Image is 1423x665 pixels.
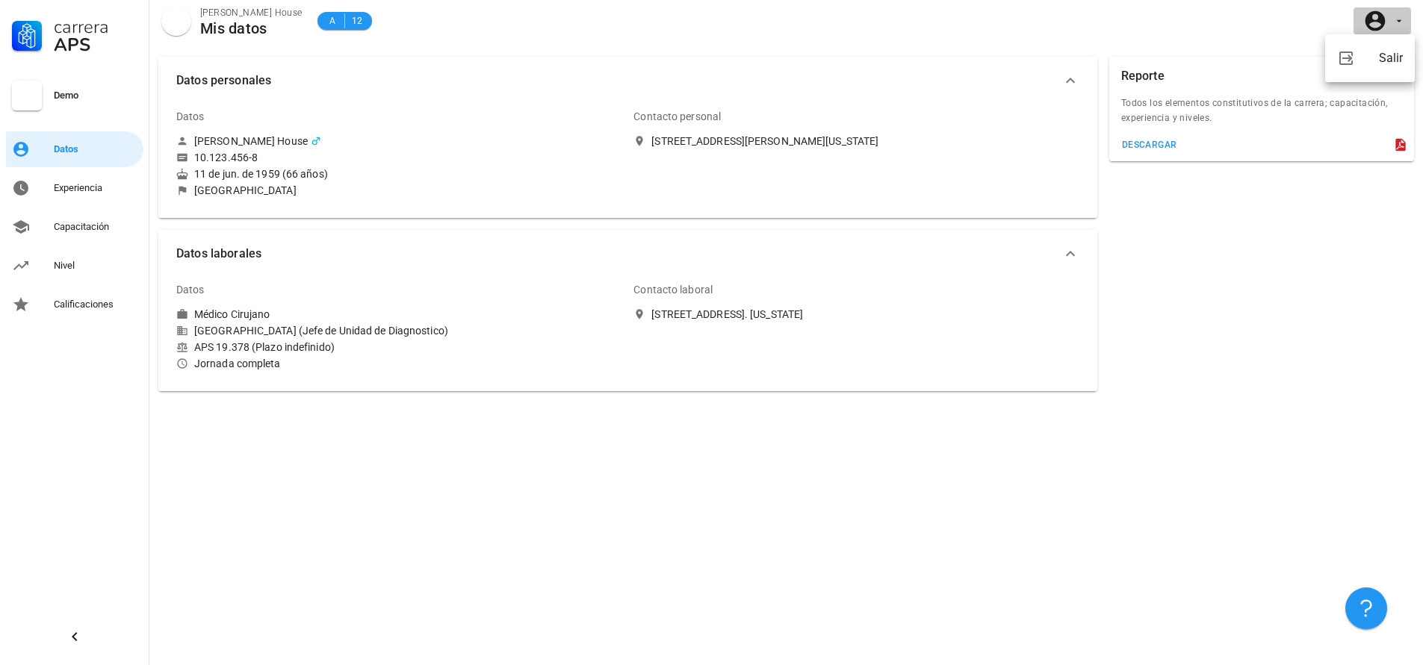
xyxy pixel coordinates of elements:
[1121,57,1165,96] div: Reporte
[651,134,878,148] div: [STREET_ADDRESS][PERSON_NAME][US_STATE]
[6,209,143,245] a: Capacitación
[651,307,803,321] div: [STREET_ADDRESS]. [US_STATE]
[194,134,308,148] div: [PERSON_NAME] House
[200,20,303,37] div: Mis datos
[176,357,621,370] div: Jornada completa
[176,324,621,337] div: [GEOGRAPHIC_DATA] (Jefe de Unidad de Diagnostico)
[158,230,1097,278] button: Datos laborales
[194,307,270,321] div: Médico Cirujano
[633,307,1079,321] a: [STREET_ADDRESS]. [US_STATE]
[176,340,621,354] div: APS 19.378 (Plazo indefinido)
[1379,43,1403,73] div: Salir
[161,6,191,36] div: avatar
[176,167,621,181] div: 11 de jun. de 1959 (66 años)
[54,143,137,155] div: Datos
[633,134,1079,148] a: [STREET_ADDRESS][PERSON_NAME][US_STATE]
[633,99,721,134] div: Contacto personal
[6,248,143,284] a: Nivel
[351,13,363,28] span: 12
[54,221,137,233] div: Capacitación
[54,36,137,54] div: APS
[200,5,303,20] div: [PERSON_NAME] House
[176,272,205,307] div: Datos
[6,287,143,322] a: Calificaciones
[1121,140,1177,150] div: descargar
[54,90,137,102] div: Demo
[176,99,205,134] div: Datos
[54,299,137,310] div: Calificaciones
[1115,134,1183,155] button: descargar
[326,13,338,28] span: A
[158,57,1097,104] button: Datos personales
[176,70,1061,91] span: Datos personales
[194,184,297,197] div: [GEOGRAPHIC_DATA]
[194,151,258,164] div: 10.123.456-8
[633,272,713,307] div: Contacto laboral
[6,131,143,167] a: Datos
[54,260,137,272] div: Nivel
[6,170,143,206] a: Experiencia
[54,18,137,36] div: Carrera
[1109,96,1414,134] div: Todos los elementos constitutivos de la carrera; capacitación, experiencia y niveles.
[54,182,137,194] div: Experiencia
[176,243,1061,264] span: Datos laborales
